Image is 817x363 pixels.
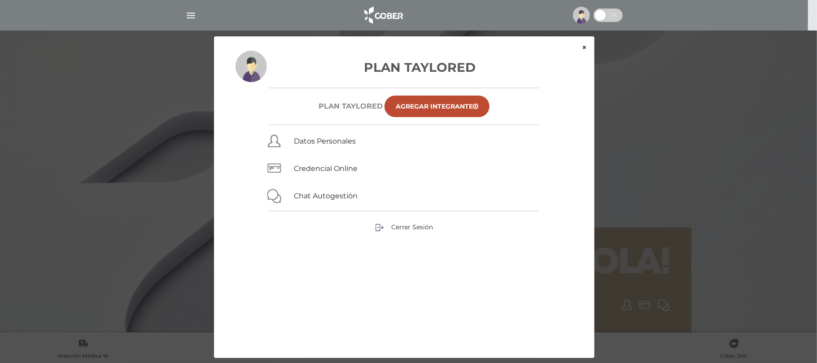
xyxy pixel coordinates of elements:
img: Cober_menu-lines-white.svg [185,10,197,21]
a: Chat Autogestión [294,192,358,200]
a: Cerrar Sesión [375,223,433,231]
h3: Plan Taylored [236,58,573,77]
img: logo_cober_home-white.png [359,4,406,26]
span: Cerrar Sesión [391,223,433,231]
img: profile-placeholder.svg [573,7,590,24]
img: sign-out.png [375,223,384,232]
img: profile-placeholder.svg [236,51,267,82]
a: Datos Personales [294,137,356,145]
button: × [575,36,594,59]
h6: Plan TAYLORED [319,102,383,110]
a: Credencial Online [294,164,358,173]
a: Agregar Integrante [384,96,489,117]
